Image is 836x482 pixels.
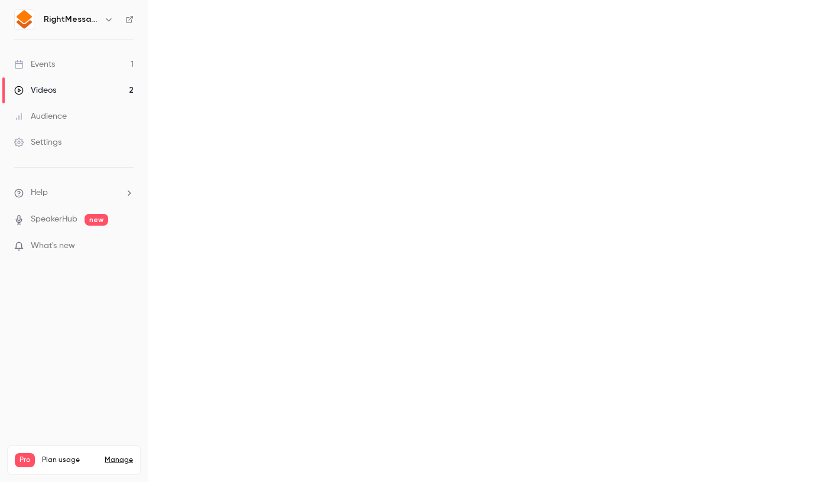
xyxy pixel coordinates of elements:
img: RightMessage [15,10,34,29]
div: Settings [14,136,61,148]
div: Events [14,58,55,70]
h6: RightMessage [44,14,99,25]
a: SpeakerHub [31,213,77,226]
div: Audience [14,110,67,122]
div: Videos [14,84,56,96]
span: Plan usage [42,455,98,465]
span: Pro [15,453,35,467]
span: Help [31,187,48,199]
li: help-dropdown-opener [14,187,134,199]
iframe: Noticeable Trigger [119,241,134,252]
a: Manage [105,455,133,465]
span: new [85,214,108,226]
span: What's new [31,240,75,252]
